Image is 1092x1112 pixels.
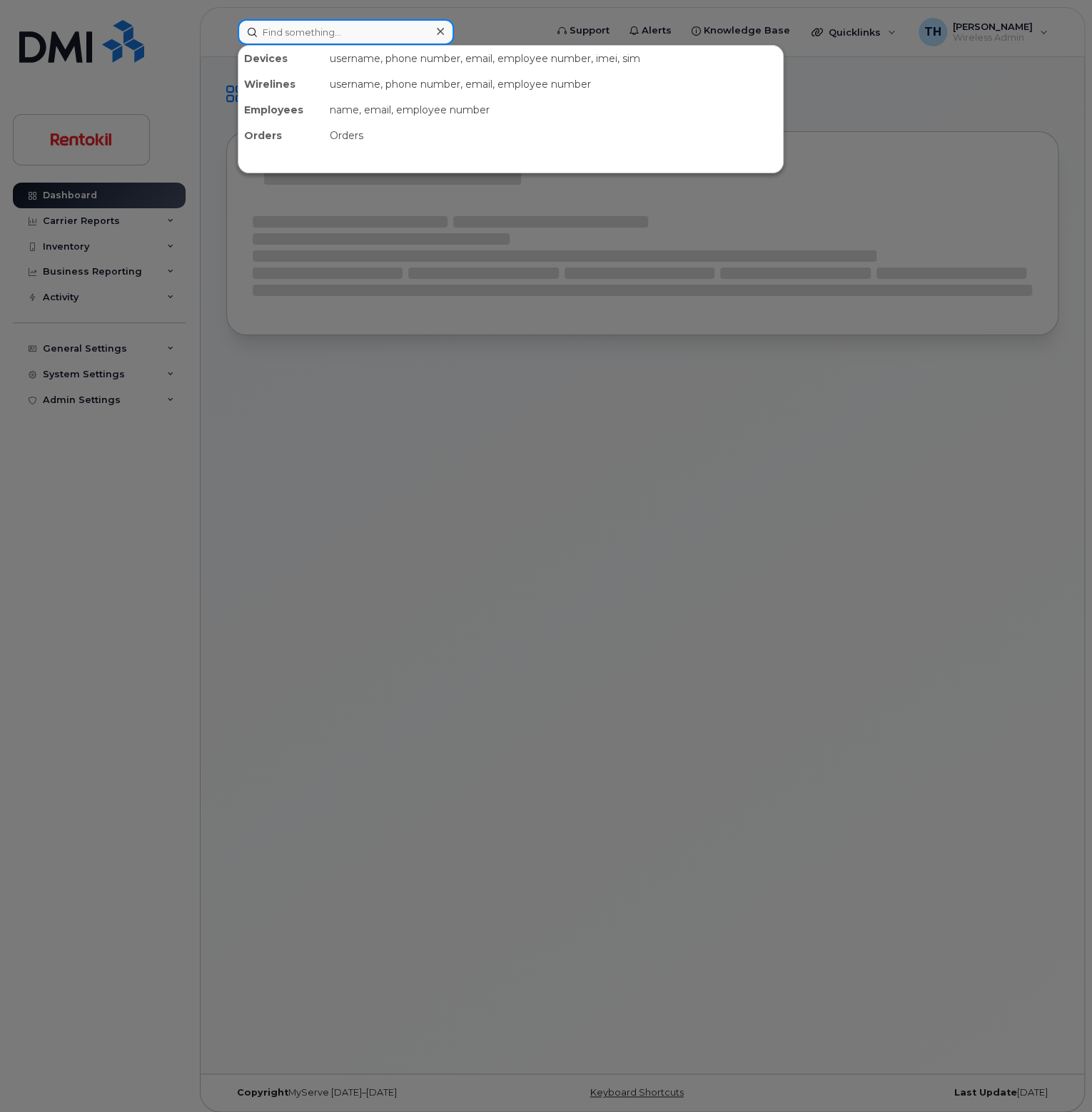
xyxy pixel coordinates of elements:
div: username, phone number, email, employee number, imei, sim [324,46,783,71]
div: name, email, employee number [324,97,783,123]
div: Devices [238,46,324,71]
div: Employees [238,97,324,123]
div: username, phone number, email, employee number [324,71,783,97]
div: Wirelines [238,71,324,97]
div: Orders [324,123,783,148]
iframe: Messenger Launcher [1030,1050,1081,1101]
div: Orders [238,123,324,148]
